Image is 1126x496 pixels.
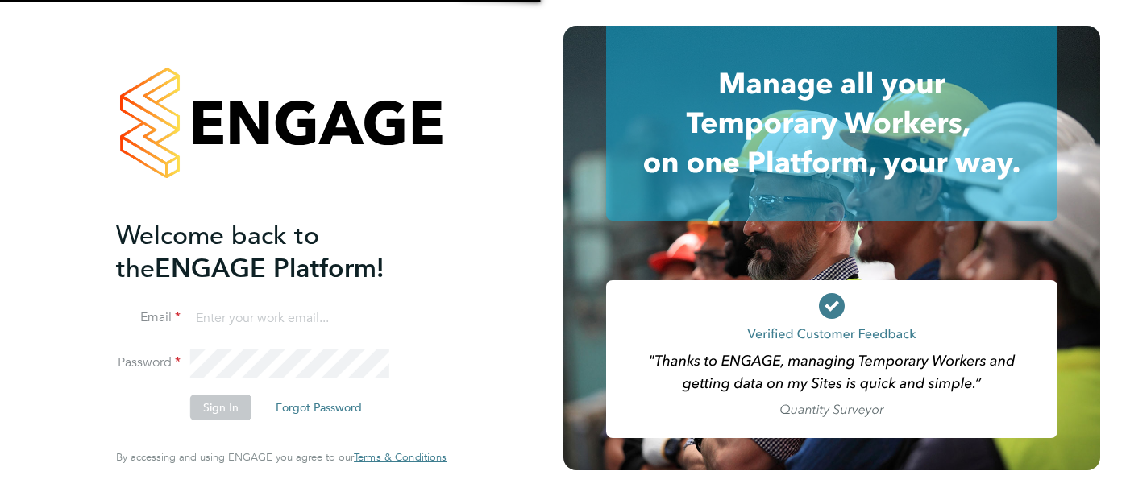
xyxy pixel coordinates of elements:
[116,309,181,326] label: Email
[263,395,375,420] button: Forgot Password
[116,219,430,285] h2: ENGAGE Platform!
[190,304,389,333] input: Enter your work email...
[354,451,447,464] a: Terms & Conditions
[116,354,181,371] label: Password
[116,450,447,464] span: By accessing and using ENGAGE you agree to our
[116,220,319,284] span: Welcome back to the
[190,395,251,420] button: Sign In
[354,450,447,464] span: Terms & Conditions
